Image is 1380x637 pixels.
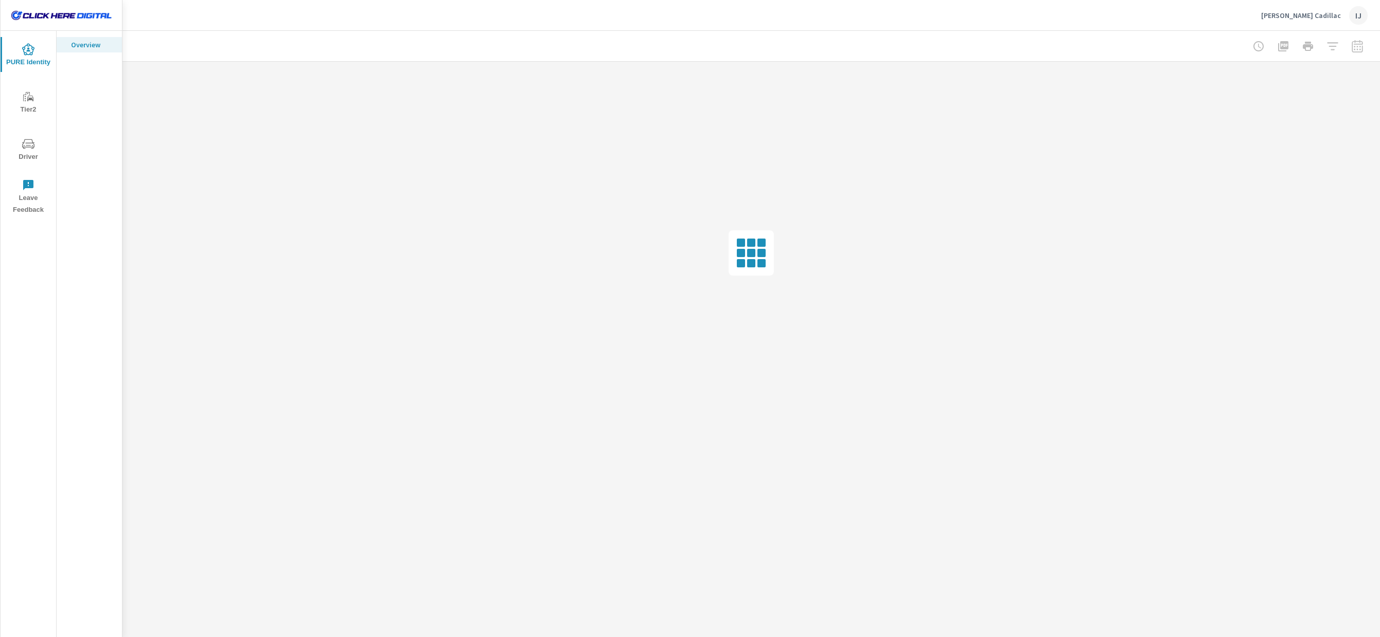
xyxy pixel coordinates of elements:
div: nav menu [1,31,56,220]
span: Leave Feedback [4,179,53,216]
div: Overview [57,37,122,52]
span: Driver [4,138,53,163]
p: [PERSON_NAME] Cadillac [1261,11,1341,20]
p: Overview [71,40,114,50]
span: PURE Identity [4,43,53,68]
div: IJ [1349,6,1368,25]
span: Tier2 [4,90,53,116]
